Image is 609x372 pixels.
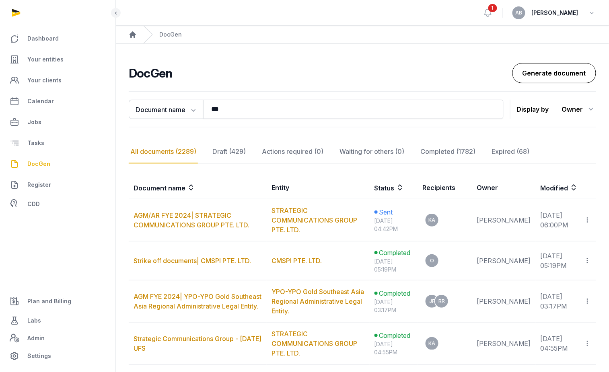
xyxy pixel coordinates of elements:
div: Waiting for others (0) [338,140,406,164]
span: O [430,258,434,263]
a: CDD [6,196,109,212]
span: RR [438,299,445,304]
a: Admin [6,330,109,346]
span: Labs [27,316,41,325]
a: Tasks [6,133,109,153]
a: Generate document [512,63,596,83]
a: Strategic Communications Group - [DATE] UFS [134,335,261,352]
span: KA [428,341,435,346]
th: Recipients [418,176,472,199]
div: [DATE] 03:17PM [374,298,413,314]
span: Dashboard [27,34,59,43]
td: [DATE] 03:17PM [536,280,579,323]
button: AB [512,6,525,19]
span: Jobs [27,117,41,127]
td: [PERSON_NAME] [472,199,536,241]
span: DocGen [27,159,50,169]
a: Register [6,175,109,194]
td: [PERSON_NAME] [472,241,536,280]
div: Draft (429) [211,140,247,164]
a: Jobs [6,112,109,132]
a: Your entities [6,50,109,69]
span: 1 [488,4,497,12]
div: All documents (2289) [129,140,198,164]
th: Status [370,176,418,199]
button: Document name [129,100,203,119]
span: Tasks [27,138,44,148]
span: KA [428,218,435,223]
span: Register [27,180,51,190]
div: Actions required (0) [260,140,325,164]
a: Settings [6,346,109,366]
a: Dashboard [6,29,109,48]
div: [DATE] 04:42PM [374,217,413,233]
a: Strike off documents| CMSPI PTE. LTD. [134,257,251,265]
td: [DATE] 04:55PM [536,323,579,365]
span: AB [516,10,523,15]
a: Labs [6,311,109,330]
a: YPO-YPO Gold Southeast Asia Regional Administrative Legal Entity. [272,288,364,315]
a: STRATEGIC COMMUNICATIONS GROUP PTE. LTD. [272,330,357,357]
span: Completed [379,248,411,258]
th: Owner [472,176,536,199]
a: CMSPI PTE. LTD. [272,257,322,265]
nav: Breadcrumb [116,26,609,44]
span: Completed [379,331,411,340]
span: Calendar [27,96,54,106]
th: Entity [267,176,370,199]
a: STRATEGIC COMMUNICATIONS GROUP PTE. LTD. [272,206,357,234]
span: Plan and Billing [27,296,71,306]
td: [DATE] 06:00PM [536,199,579,241]
div: Owner [562,103,596,116]
span: CDD [27,199,40,209]
span: Your entities [27,55,64,64]
a: AGM/AR FYE 2024| STRATEGIC COMMUNICATIONS GROUP PTE. LTD. [134,211,249,229]
th: Modified [536,176,596,199]
span: Your clients [27,76,62,85]
div: Expired (68) [490,140,531,164]
a: DocGen [6,154,109,174]
td: [DATE] 05:19PM [536,241,579,280]
h2: DocGen [129,66,512,80]
a: Plan and Billing [6,292,109,311]
span: Admin [27,333,45,343]
span: [PERSON_NAME] [532,8,578,18]
td: [PERSON_NAME] [472,323,536,365]
p: Display by [517,103,549,116]
div: [DATE] 04:55PM [374,340,413,356]
span: Sent [379,207,393,217]
td: [PERSON_NAME] [472,280,536,323]
span: Completed [379,288,411,298]
span: JF [429,299,435,304]
th: Document name [129,176,267,199]
a: AGM FYE 2024| YPO-YPO Gold Southeast Asia Regional Administrative Legal Entity. [134,292,261,310]
a: Your clients [6,71,109,90]
nav: Tabs [129,140,596,164]
div: [DATE] 05:19PM [374,258,413,274]
a: Calendar [6,92,109,111]
div: DocGen [159,31,182,39]
div: Completed (1782) [419,140,477,164]
span: Settings [27,351,51,361]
